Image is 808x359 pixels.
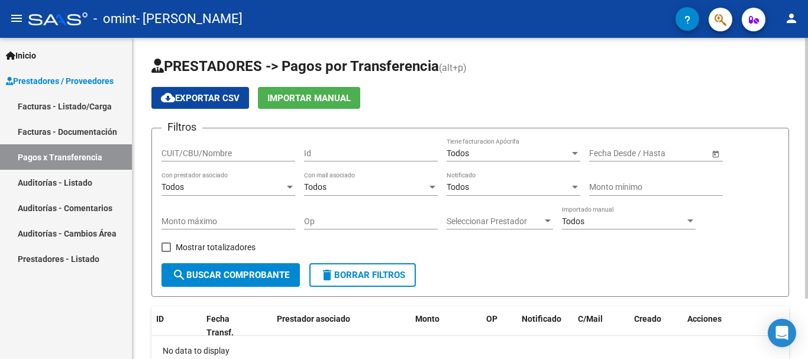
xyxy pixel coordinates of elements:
mat-icon: cloud_download [161,90,175,105]
span: Prestador asociado [277,314,350,324]
span: (alt+p) [439,62,467,73]
input: Fecha fin [642,148,700,159]
button: Borrar Filtros [309,263,416,287]
datatable-header-cell: Prestador asociado [272,306,411,345]
mat-icon: delete [320,268,334,282]
span: Todos [304,182,327,192]
span: Acciones [687,314,722,324]
button: Open calendar [709,147,722,160]
span: Fecha Transf. [206,314,234,337]
mat-icon: person [784,11,799,25]
span: Todos [562,216,584,226]
datatable-header-cell: Monto [411,306,481,345]
span: - [PERSON_NAME] [136,6,243,32]
datatable-header-cell: OP [481,306,517,345]
span: Creado [634,314,661,324]
span: Importar Manual [267,93,351,104]
span: Inicio [6,49,36,62]
mat-icon: menu [9,11,24,25]
span: Notificado [522,314,561,324]
span: OP [486,314,497,324]
span: Exportar CSV [161,93,240,104]
span: Prestadores / Proveedores [6,75,114,88]
span: Todos [161,182,184,192]
button: Exportar CSV [151,87,249,109]
datatable-header-cell: Fecha Transf. [202,306,255,345]
span: Borrar Filtros [320,270,405,280]
span: C/Mail [578,314,603,324]
span: Mostrar totalizadores [176,240,256,254]
datatable-header-cell: Acciones [683,306,789,345]
datatable-header-cell: ID [151,306,202,345]
span: Todos [447,182,469,192]
span: - omint [93,6,136,32]
span: Todos [447,148,469,158]
span: Buscar Comprobante [172,270,289,280]
datatable-header-cell: Notificado [517,306,573,345]
button: Buscar Comprobante [161,263,300,287]
mat-icon: search [172,268,186,282]
span: PRESTADORES -> Pagos por Transferencia [151,58,439,75]
span: Seleccionar Prestador [447,216,542,227]
datatable-header-cell: Creado [629,306,683,345]
span: ID [156,314,164,324]
datatable-header-cell: C/Mail [573,306,629,345]
div: Open Intercom Messenger [768,319,796,347]
input: Fecha inicio [589,148,632,159]
button: Importar Manual [258,87,360,109]
span: Monto [415,314,439,324]
h3: Filtros [161,119,202,135]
